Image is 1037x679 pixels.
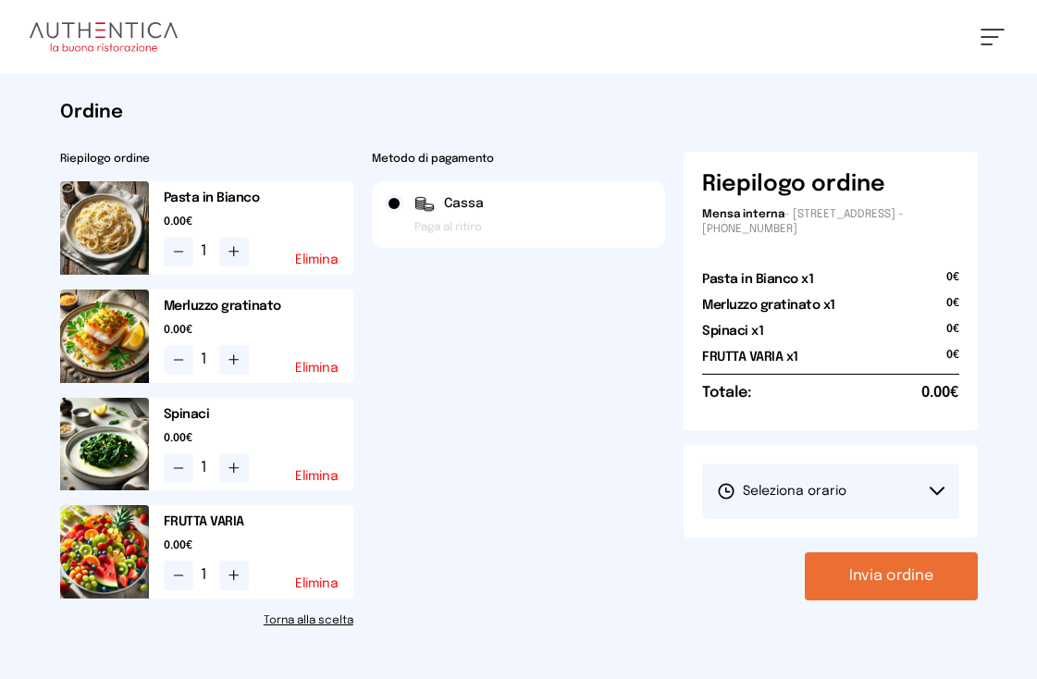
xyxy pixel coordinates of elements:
[414,220,482,235] span: Paga al ritiro
[164,512,353,531] h2: FRUTTA VARIA
[295,470,339,483] button: Elimina
[295,362,339,375] button: Elimina
[60,505,149,599] img: media
[164,215,353,229] span: 0.00€
[295,577,339,590] button: Elimina
[60,290,149,383] img: media
[702,209,784,220] span: Mensa interna
[702,382,751,404] h6: Totale:
[60,100,978,126] h1: Ordine
[946,270,959,296] span: 0€
[921,382,959,404] span: 0.00€
[201,349,212,371] span: 1
[805,552,978,600] button: Invia ordine
[201,241,212,263] span: 1
[201,564,212,586] span: 1
[702,463,958,519] button: Seleziona orario
[702,207,958,237] p: - [STREET_ADDRESS] - [PHONE_NUMBER]
[702,322,763,340] h2: Spinaci x1
[702,270,813,289] h2: Pasta in Bianco x1
[201,457,212,479] span: 1
[295,253,339,266] button: Elimina
[372,152,665,167] h2: Metodo di pagamento
[60,613,353,628] a: Torna alla scelta
[444,194,484,213] span: Cassa
[946,296,959,322] span: 0€
[164,323,353,338] span: 0.00€
[164,431,353,446] span: 0.00€
[164,297,353,315] h2: Merluzzo gratinato
[60,398,149,491] img: media
[702,348,798,366] h2: FRUTTA VARIA x1
[946,322,959,348] span: 0€
[60,181,149,275] img: media
[60,152,353,167] h2: Riepilogo ordine
[164,538,353,553] span: 0.00€
[946,348,959,374] span: 0€
[164,405,353,424] h2: Spinaci
[30,22,178,52] img: logo.8f33a47.png
[164,189,353,207] h2: Pasta in Bianco
[702,296,835,315] h2: Merluzzo gratinato x1
[717,482,846,500] span: Seleziona orario
[702,170,885,200] h6: Riepilogo ordine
